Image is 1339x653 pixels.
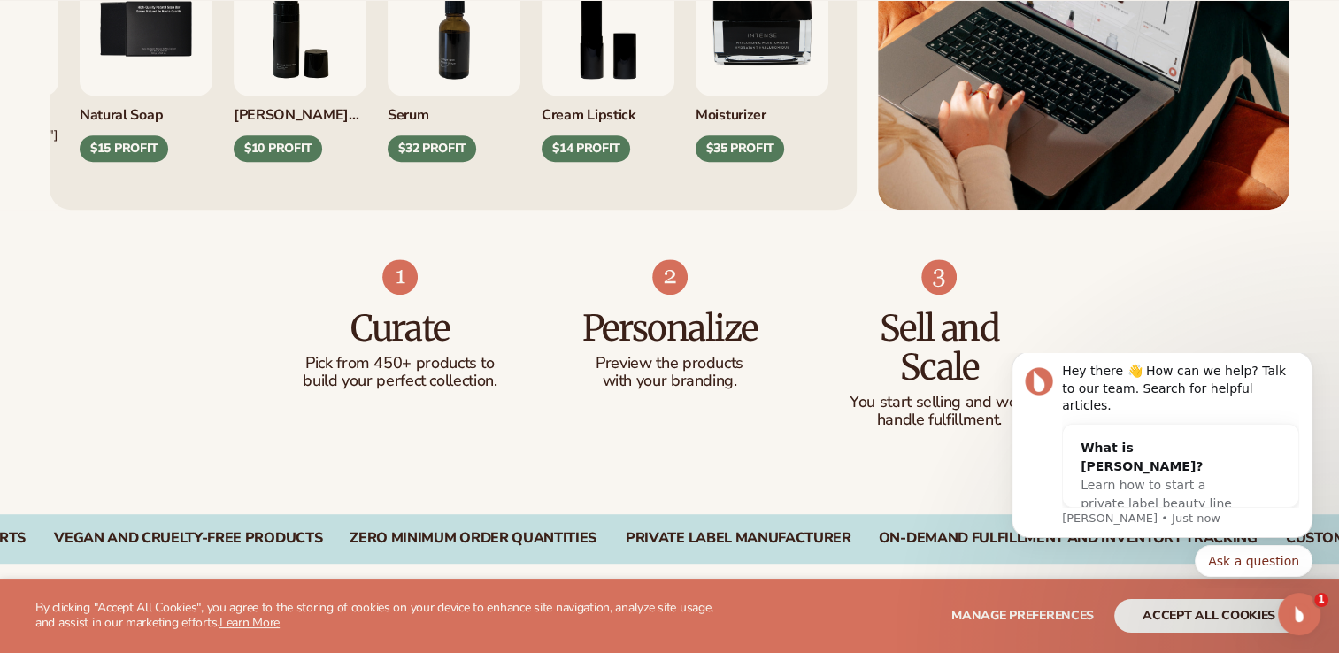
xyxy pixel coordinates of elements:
span: 1 [1314,593,1328,607]
div: What is [PERSON_NAME]? [96,86,260,123]
button: Quick reply: Ask a question [210,192,327,224]
p: Pick from 450+ products to build your perfect collection. [301,355,500,390]
div: Message content [77,10,314,155]
h3: Sell and Scale [840,309,1039,387]
span: Manage preferences [951,607,1094,624]
div: $10 PROFIT [234,135,322,162]
div: $35 PROFIT [696,135,784,162]
p: Preview the products [570,355,769,373]
p: You start selling and we'll [840,394,1039,411]
div: Natural Soap [80,96,212,125]
iframe: Intercom notifications message [985,353,1339,588]
button: Manage preferences [951,599,1094,633]
img: Profile image for Lee [40,14,68,42]
div: On-Demand Fulfillment and Inventory Tracking [879,530,1258,547]
div: Hey there 👋 How can we help? Talk to our team. Search for helpful articles. [77,10,314,62]
div: PRIVATE LABEL MANUFACTURER [625,530,850,547]
p: with your branding. [570,373,769,390]
p: By clicking "Accept All Cookies", you agree to the storing of cookies on your device to enhance s... [35,601,727,631]
div: $15 PROFIT [80,135,168,162]
a: Learn More [219,614,280,631]
div: What is [PERSON_NAME]?Learn how to start a private label beauty line with [PERSON_NAME] [78,72,278,193]
iframe: Intercom live chat [1278,593,1320,635]
img: Shopify Image 9 [921,259,957,295]
p: handle fulfillment. [840,411,1039,429]
div: Cream Lipstick [542,96,674,125]
div: Moisturizer [696,96,828,125]
div: Vegan and Cruelty-Free Products [53,530,321,547]
div: Zero Minimum Order Quantities [350,530,597,547]
div: $14 PROFIT [542,135,630,162]
p: Message from Lee, sent Just now [77,157,314,173]
div: [PERSON_NAME] Wash [234,96,366,125]
button: accept all cookies [1114,599,1304,633]
div: $32 PROFIT [388,135,476,162]
img: Shopify Image 7 [382,259,418,295]
h3: Personalize [570,309,769,348]
div: Serum [388,96,520,125]
div: Quick reply options [27,192,327,224]
img: Shopify Image 8 [652,259,688,295]
span: Learn how to start a private label beauty line with [PERSON_NAME] [96,125,247,176]
h3: Curate [301,309,500,348]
